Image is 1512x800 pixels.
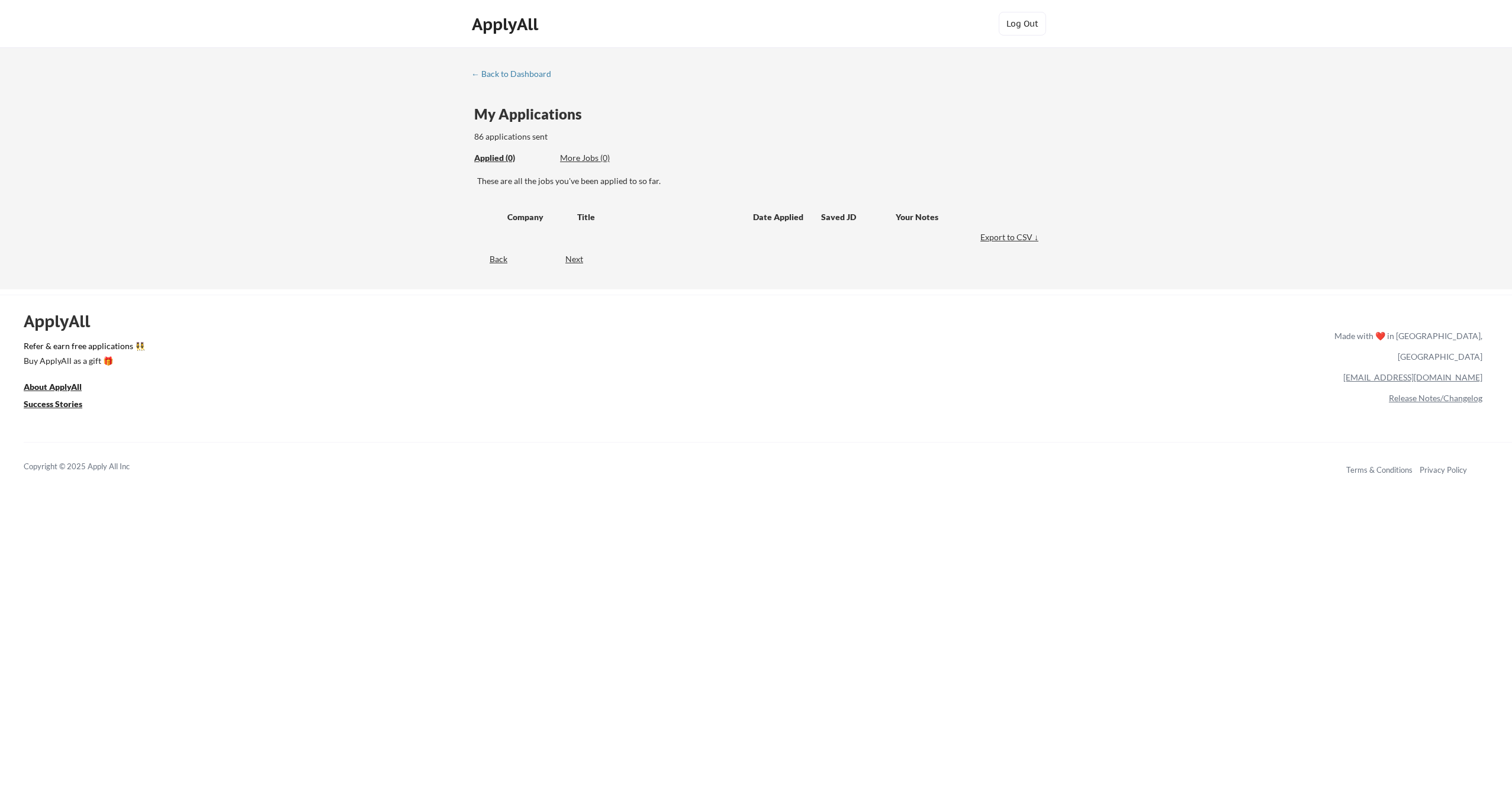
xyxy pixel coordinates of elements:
a: Success Stories [24,398,98,412]
div: Company [507,211,567,223]
a: Terms & Conditions [1346,465,1413,475]
div: ApplyAll [472,14,542,34]
div: 86 applications sent [474,131,703,143]
div: Made with ❤️ in [GEOGRAPHIC_DATA], [GEOGRAPHIC_DATA] [1330,325,1482,367]
div: These are all the jobs you've been applied to so far. [477,175,1041,187]
div: Your Notes [896,211,1031,223]
a: About ApplyAll [24,380,98,395]
div: Date Applied [753,211,805,223]
button: Log Out [999,12,1046,36]
div: Applied (0) [474,152,551,164]
a: [EMAIL_ADDRESS][DOMAIN_NAME] [1343,372,1482,382]
div: Buy ApplyAll as a gift 🎁 [24,357,142,365]
div: Saved JD [821,206,896,227]
a: Release Notes/Changelog [1389,393,1482,403]
div: These are all the jobs you've been applied to so far. [474,152,551,164]
u: Success Stories [24,399,82,409]
div: Copyright © 2025 Apply All Inc [24,461,160,473]
a: Privacy Policy [1420,465,1467,475]
a: Refer & earn free applications 👯‍♀️ [24,342,1087,354]
div: These are job applications we think you'd be a good fit for, but couldn't apply you to automatica... [560,152,647,164]
div: Next [565,253,597,265]
div: More Jobs (0) [560,152,647,164]
div: Title [577,211,742,223]
div: Export to CSV ↓ [980,231,1041,243]
div: ← Back to Dashboard [471,70,560,78]
div: ApplyAll [24,311,104,331]
a: Buy ApplyAll as a gift 🎁 [24,354,142,369]
u: About ApplyAll [24,382,82,392]
div: My Applications [474,107,591,121]
a: ← Back to Dashboard [471,69,560,81]
div: Back [471,253,507,265]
